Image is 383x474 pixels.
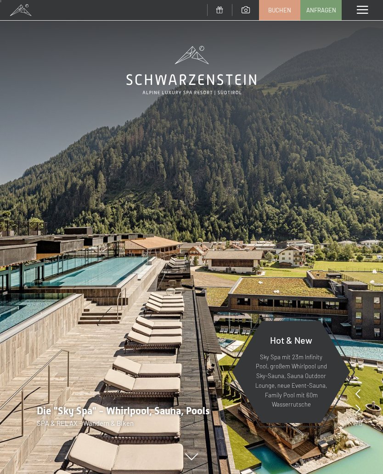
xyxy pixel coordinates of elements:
span: Buchen [268,6,291,14]
a: Buchen [259,0,300,20]
span: 1 [353,418,356,428]
a: Hot & New Sky Spa mit 23m Infinity Pool, großem Whirlpool und Sky-Sauna, Sauna Outdoor Lounge, ne... [231,320,351,424]
span: Anfragen [306,6,336,14]
span: / [356,418,359,428]
p: Sky Spa mit 23m Infinity Pool, großem Whirlpool und Sky-Sauna, Sauna Outdoor Lounge, neue Event-S... [254,352,328,410]
span: Hot & New [270,335,312,346]
a: Anfragen [301,0,341,20]
span: Die "Sky Spa" - Whirlpool, Sauna, Pools [37,405,210,417]
span: 8 [359,418,362,428]
span: SPA & RELAX - Wandern & Biken [37,419,134,427]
